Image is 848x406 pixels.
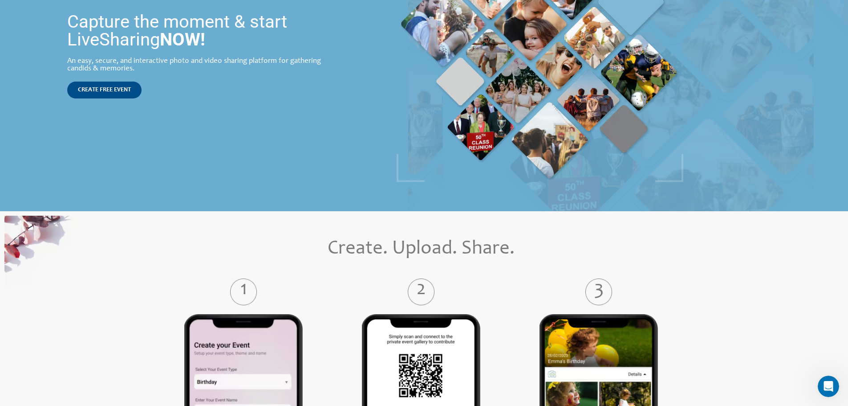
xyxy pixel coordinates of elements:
[347,285,495,299] label: 2
[160,29,205,50] strong: NOW!
[170,285,317,299] label: 1
[78,87,131,93] span: CREATE FREE EVENT
[328,239,515,259] span: Create. Upload. Share.
[525,285,673,299] label: 3
[4,216,81,286] img: home_create_updload_share_bg | Live Photo Slideshow for Events | Create Free Events Album for Any...
[67,82,142,98] a: CREATE FREE EVENT
[818,376,839,397] iframe: Intercom live chat
[67,13,338,49] h1: Capture the moment & start LiveSharing
[67,57,338,73] div: An easy, secure, and interactive photo and video sharing platform for gathering candids & memories.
